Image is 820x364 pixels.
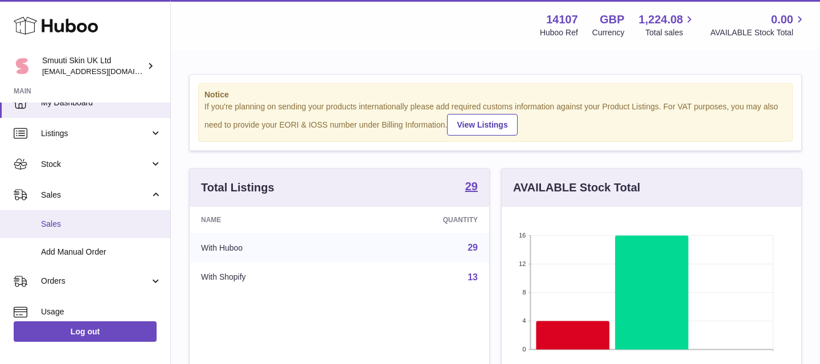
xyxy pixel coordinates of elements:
[201,180,274,195] h3: Total Listings
[710,27,806,38] span: AVAILABLE Stock Total
[14,58,31,75] img: tomi@beautyko.fi
[522,317,526,324] text: 4
[41,128,150,139] span: Listings
[351,207,489,233] th: Quantity
[41,247,162,257] span: Add Manual Order
[522,346,526,353] text: 0
[204,101,786,136] div: If you're planning on sending your products internationally please add required customs informati...
[41,219,162,230] span: Sales
[41,159,150,170] span: Stock
[639,12,683,27] span: 1,224.08
[465,181,478,192] strong: 29
[190,263,351,292] td: With Shopify
[41,276,150,287] span: Orders
[447,114,517,136] a: View Listings
[592,27,625,38] div: Currency
[204,89,786,100] strong: Notice
[771,12,793,27] span: 0.00
[14,321,157,342] a: Log out
[540,27,578,38] div: Huboo Ref
[710,12,806,38] a: 0.00 AVAILABLE Stock Total
[41,97,162,108] span: My Dashboard
[41,306,162,317] span: Usage
[546,12,578,27] strong: 14107
[519,232,526,239] text: 16
[600,12,624,27] strong: GBP
[645,27,696,38] span: Total sales
[468,243,478,252] a: 29
[465,181,478,194] a: 29
[42,55,145,77] div: Smuuti Skin UK Ltd
[522,289,526,296] text: 8
[639,12,696,38] a: 1,224.08 Total sales
[519,260,526,267] text: 12
[42,67,167,76] span: [EMAIL_ADDRESS][DOMAIN_NAME]
[468,272,478,282] a: 13
[190,233,351,263] td: With Huboo
[513,180,640,195] h3: AVAILABLE Stock Total
[41,190,150,201] span: Sales
[190,207,351,233] th: Name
